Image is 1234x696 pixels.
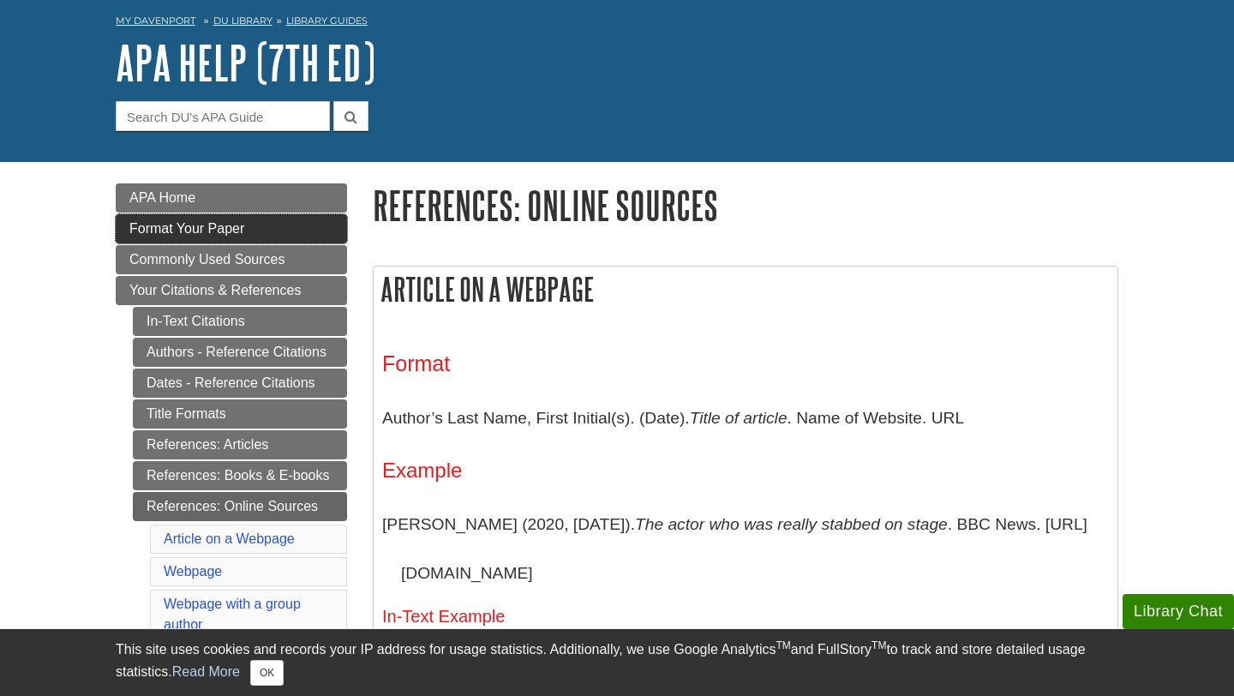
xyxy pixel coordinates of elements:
[1123,594,1234,629] button: Library Chat
[133,399,347,429] a: Title Formats
[116,101,330,131] input: Search DU's APA Guide
[133,430,347,459] a: References: Articles
[133,492,347,521] a: References: Online Sources
[116,36,375,89] a: APA Help (7th Ed)
[129,252,285,267] span: Commonly Used Sources
[116,14,195,28] a: My Davenport
[116,639,1118,686] div: This site uses cookies and records your IP address for usage statistics. Additionally, we use Goo...
[129,190,195,205] span: APA Home
[286,15,368,27] a: Library Guides
[690,409,788,427] i: Title of article
[116,183,347,213] a: APA Home
[374,267,1117,312] h2: Article on a Webpage
[116,276,347,305] a: Your Citations & References
[172,664,240,679] a: Read More
[382,607,1109,626] h5: In-Text Example
[382,393,1109,443] p: Author’s Last Name, First Initial(s). (Date). . Name of Website. URL
[133,307,347,336] a: In-Text Citations
[116,245,347,274] a: Commonly Used Sources
[164,597,301,632] a: Webpage with a group author
[116,9,1118,37] nav: breadcrumb
[382,500,1109,598] p: [PERSON_NAME] (2020, [DATE]). . BBC News. [URL][DOMAIN_NAME]
[164,564,222,579] a: Webpage
[129,283,301,297] span: Your Citations & References
[133,369,347,398] a: Dates - Reference Citations
[373,183,1118,227] h1: References: Online Sources
[250,660,284,686] button: Close
[635,515,948,533] i: The actor who was really stabbed on stage
[382,459,1109,482] h4: Example
[872,639,886,651] sup: TM
[776,639,790,651] sup: TM
[133,461,347,490] a: References: Books & E-books
[133,338,347,367] a: Authors - Reference Citations
[116,214,347,243] a: Format Your Paper
[382,351,1109,376] h3: Format
[164,531,295,546] a: Article on a Webpage
[213,15,273,27] a: DU Library
[129,221,244,236] span: Format Your Paper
